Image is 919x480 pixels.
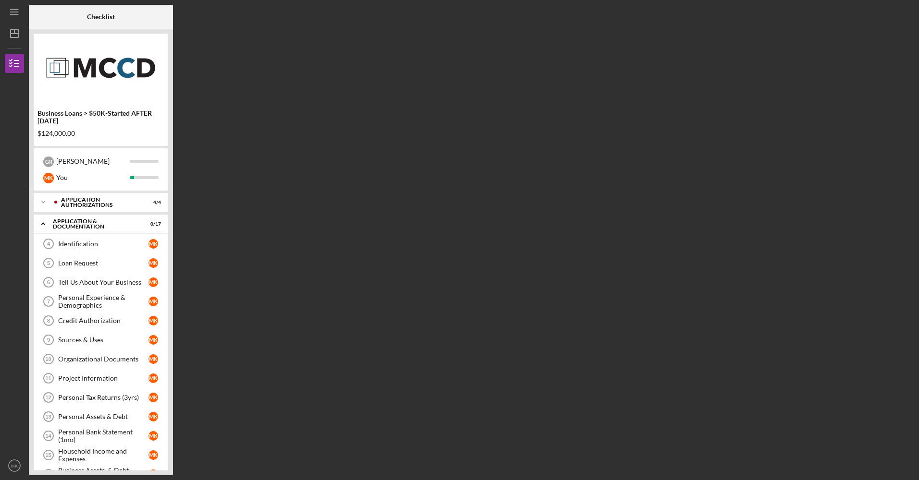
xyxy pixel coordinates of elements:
[38,273,163,292] a: 6Tell Us About Your BusinessMK
[38,292,163,311] a: 7Personal Experience & DemographicsMK
[149,450,158,460] div: M K
[56,153,130,169] div: [PERSON_NAME]
[11,463,18,468] text: MK
[45,356,51,362] tspan: 10
[47,260,50,266] tspan: 5
[149,393,158,402] div: M K
[149,469,158,479] div: M K
[58,447,149,463] div: Household Income and Expenses
[58,428,149,444] div: Personal Bank Statement (1mo)
[37,130,164,137] div: $124,000.00
[58,317,149,324] div: Credit Authorization
[38,407,163,426] a: 13Personal Assets & DebtMK
[87,13,115,21] b: Checklist
[149,335,158,345] div: M K
[144,221,161,227] div: 0 / 17
[38,330,163,349] a: 9Sources & UsesMK
[149,431,158,441] div: M K
[58,294,149,309] div: Personal Experience & Demographics
[58,394,149,401] div: Personal Tax Returns (3yrs)
[149,316,158,325] div: M K
[5,456,24,475] button: MK
[149,354,158,364] div: M K
[149,239,158,249] div: M K
[38,369,163,388] a: 11Project InformationMK
[58,259,149,267] div: Loan Request
[56,169,130,186] div: You
[45,414,51,420] tspan: 13
[149,297,158,306] div: M K
[58,374,149,382] div: Project Information
[149,373,158,383] div: M K
[38,311,163,330] a: 8Credit AuthorizationMK
[38,234,163,253] a: 4IdentificationMK
[149,258,158,268] div: M K
[37,109,164,125] div: Business Loans > $50K-Started AFTER [DATE]
[61,197,137,208] div: Application Authorizations
[53,218,137,229] div: Application & Documentation
[47,241,50,247] tspan: 4
[38,253,163,273] a: 5Loan RequestMK
[47,299,50,304] tspan: 7
[149,412,158,421] div: M K
[43,156,54,167] div: G R
[47,337,50,343] tspan: 9
[58,278,149,286] div: Tell Us About Your Business
[58,413,149,420] div: Personal Assets & Debt
[43,173,54,183] div: M K
[58,336,149,344] div: Sources & Uses
[45,395,51,400] tspan: 12
[45,452,51,458] tspan: 15
[45,375,51,381] tspan: 11
[38,349,163,369] a: 10Organizational DocumentsMK
[34,38,168,96] img: Product logo
[47,279,50,285] tspan: 6
[38,426,163,445] a: 14Personal Bank Statement (1mo)MK
[149,277,158,287] div: M K
[38,388,163,407] a: 12Personal Tax Returns (3yrs)MK
[58,240,149,248] div: Identification
[47,318,50,324] tspan: 8
[38,445,163,465] a: 15Household Income and ExpensesMK
[58,355,149,363] div: Organizational Documents
[144,200,161,205] div: 4 / 4
[45,433,51,439] tspan: 14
